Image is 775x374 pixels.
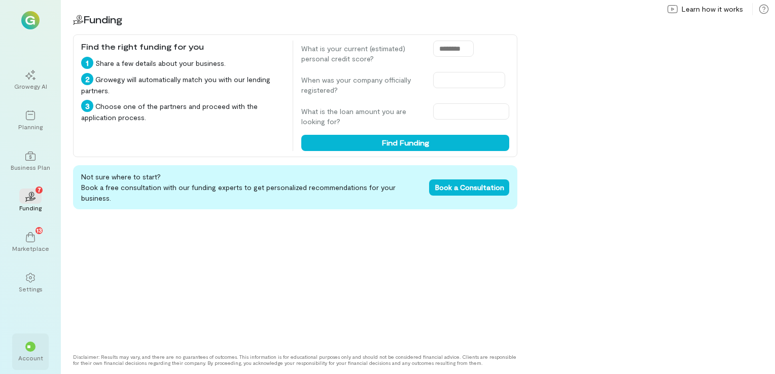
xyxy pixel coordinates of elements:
label: When was your company officially registered? [301,75,423,95]
a: Business Plan [12,143,49,179]
div: Funding [19,204,42,212]
div: Growegy will automatically match you with our lending partners. [81,73,285,96]
span: 13 [37,226,42,235]
div: Planning [18,123,43,131]
div: Marketplace [12,244,49,252]
a: Settings [12,265,49,301]
a: Funding [12,183,49,220]
button: Book a Consultation [429,179,509,196]
button: Find Funding [301,135,509,151]
span: 7 [38,185,41,194]
span: Book a Consultation [435,183,504,192]
a: Growegy AI [12,62,49,98]
div: Account [18,354,43,362]
div: Growegy AI [14,82,47,90]
div: Settings [19,285,43,293]
span: Learn how it works [682,4,743,14]
div: Share a few details about your business. [81,57,285,69]
a: Marketplace [12,224,49,260]
div: Business Plan [11,163,50,171]
div: 1 [81,57,93,69]
div: Find the right funding for you [81,41,285,53]
div: Disclaimer: Results may vary, and there are no guarantees of outcomes. This information is for ed... [73,354,517,366]
div: Choose one of the partners and proceed with the application process. [81,100,285,123]
div: 2 [81,73,93,85]
a: Planning [12,102,49,139]
div: Not sure where to start? Book a free consultation with our funding experts to get personalized re... [73,165,517,209]
div: 3 [81,100,93,112]
label: What is the loan amount you are looking for? [301,106,423,127]
span: Funding [83,13,122,25]
label: What is your current (estimated) personal credit score? [301,44,423,64]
